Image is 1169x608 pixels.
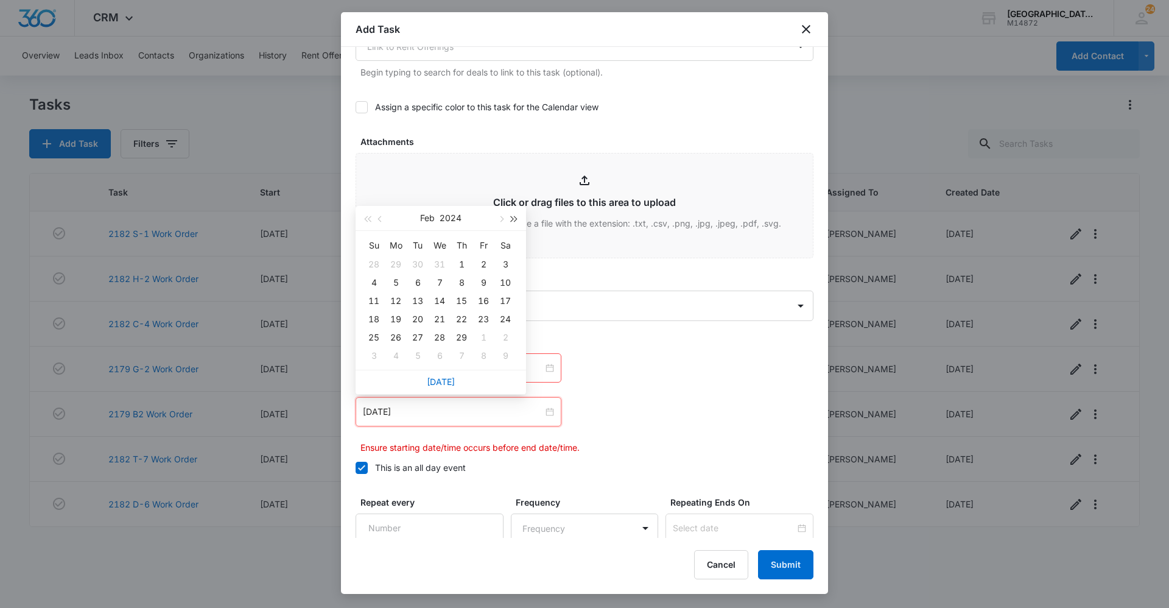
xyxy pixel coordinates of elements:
button: close [799,22,813,37]
td: 2024-02-18 [363,310,385,328]
td: 2024-02-02 [472,255,494,274]
div: 2 [498,330,513,345]
div: 26 [388,330,403,345]
td: 2024-02-14 [429,292,451,310]
div: 14 [432,294,447,308]
div: 10 [498,275,513,290]
td: 2024-02-23 [472,310,494,328]
td: 2024-02-12 [385,292,407,310]
div: 30 [410,257,425,272]
td: 2024-02-01 [451,255,472,274]
p: Ensure starting date/time occurs before end date/time. [360,441,813,454]
td: 2024-01-29 [385,255,407,274]
td: 2024-02-15 [451,292,472,310]
th: We [429,236,451,255]
td: 2024-02-24 [494,310,516,328]
input: Feb 16, 2023 [363,405,543,419]
td: 2024-01-31 [429,255,451,274]
td: 2024-02-03 [494,255,516,274]
td: 2024-01-30 [407,255,429,274]
td: 2024-03-09 [494,347,516,365]
div: 20 [410,312,425,327]
th: Th [451,236,472,255]
div: 5 [388,275,403,290]
td: 2024-02-22 [451,310,472,328]
td: 2024-02-11 [363,292,385,310]
div: 9 [476,275,491,290]
div: 2 [476,257,491,272]
button: 2024 [440,206,462,230]
td: 2024-02-19 [385,310,407,328]
div: 23 [476,312,491,327]
div: 18 [367,312,381,327]
div: 7 [432,275,447,290]
td: 2024-02-25 [363,328,385,347]
td: 2024-03-03 [363,347,385,365]
td: 2024-02-05 [385,274,407,292]
p: Begin typing to search for deals to link to this task (optional). [360,66,813,79]
div: 31 [432,257,447,272]
td: 2024-02-09 [472,274,494,292]
div: 6 [410,275,425,290]
td: 2024-02-10 [494,274,516,292]
td: 2024-02-06 [407,274,429,292]
th: Su [363,236,385,255]
td: 2024-02-29 [451,328,472,347]
div: 3 [367,348,381,363]
td: 2024-03-07 [451,347,472,365]
th: Fr [472,236,494,255]
div: 1 [476,330,491,345]
td: 2024-01-28 [363,255,385,274]
div: 28 [432,330,447,345]
div: 28 [367,257,381,272]
td: 2024-03-05 [407,347,429,365]
td: 2024-03-02 [494,328,516,347]
label: Repeat every [360,496,508,509]
div: 16 [476,294,491,308]
div: 5 [410,348,425,363]
div: 7 [454,348,469,363]
div: 17 [498,294,513,308]
div: 11 [367,294,381,308]
label: Assigned to [360,273,818,286]
td: 2024-02-20 [407,310,429,328]
td: 2024-02-13 [407,292,429,310]
td: 2024-02-08 [451,274,472,292]
div: 9 [498,348,513,363]
td: 2024-02-26 [385,328,407,347]
label: Repeating Ends On [670,496,818,509]
td: 2024-02-28 [429,328,451,347]
div: 24 [498,312,513,327]
div: 22 [454,312,469,327]
td: 2024-02-07 [429,274,451,292]
button: Submit [758,550,813,579]
div: 29 [388,257,403,272]
div: 1 [454,257,469,272]
div: 29 [454,330,469,345]
div: 19 [388,312,403,327]
h1: Add Task [356,22,400,37]
div: 4 [388,348,403,363]
td: 2024-02-21 [429,310,451,328]
th: Tu [407,236,429,255]
label: Attachments [360,135,818,148]
button: Feb [420,206,435,230]
td: 2024-02-17 [494,292,516,310]
input: Number [356,514,504,543]
div: 3 [498,257,513,272]
div: 27 [410,330,425,345]
div: 4 [367,275,381,290]
div: 25 [367,330,381,345]
div: 8 [476,348,491,363]
div: 12 [388,294,403,308]
td: 2024-03-01 [472,328,494,347]
div: 8 [454,275,469,290]
td: 2024-03-06 [429,347,451,365]
th: Mo [385,236,407,255]
th: Sa [494,236,516,255]
div: 21 [432,312,447,327]
td: 2024-02-04 [363,274,385,292]
td: 2024-02-16 [472,292,494,310]
label: Assign a specific color to this task for the Calendar view [356,101,813,113]
div: 15 [454,294,469,308]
